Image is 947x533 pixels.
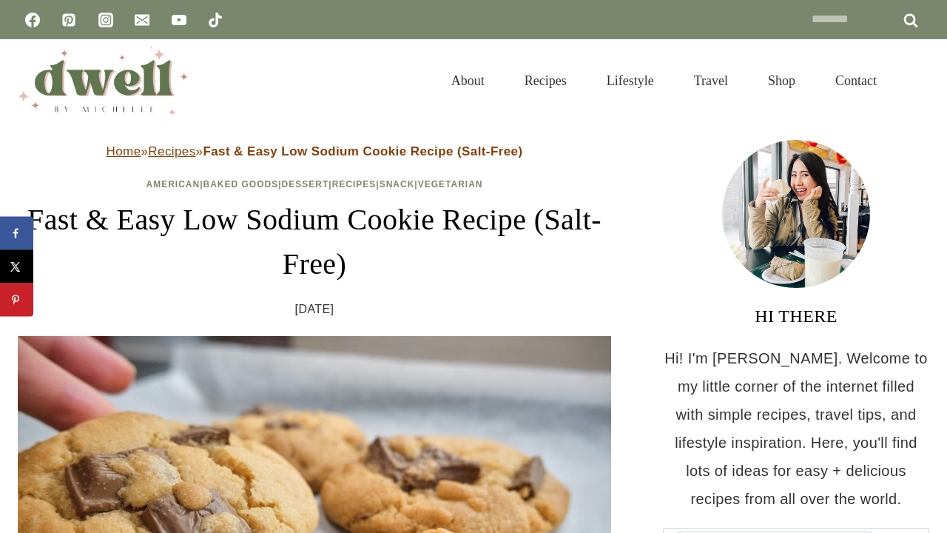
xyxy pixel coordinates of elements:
[748,55,815,107] a: Shop
[431,55,897,107] nav: Primary Navigation
[380,179,415,190] a: Snack
[505,55,587,107] a: Recipes
[18,5,47,35] a: Facebook
[282,179,329,190] a: Dessert
[146,179,200,190] a: American
[91,5,121,35] a: Instagram
[18,198,611,286] h1: Fast & Easy Low Sodium Cookie Recipe (Salt-Free)
[674,55,748,107] a: Travel
[146,179,483,190] span: | | | | |
[203,144,522,158] strong: Fast & Easy Low Sodium Cookie Recipe (Salt-Free)
[295,298,334,321] time: [DATE]
[18,47,188,115] img: DWELL by michelle
[107,144,523,158] span: » »
[663,303,929,329] h3: HI THERE
[148,144,195,158] a: Recipes
[332,179,377,190] a: Recipes
[164,5,194,35] a: YouTube
[418,179,483,190] a: Vegetarian
[815,55,897,107] a: Contact
[587,55,674,107] a: Lifestyle
[107,144,141,158] a: Home
[431,55,505,107] a: About
[203,179,279,190] a: Baked Goods
[200,5,230,35] a: TikTok
[54,5,84,35] a: Pinterest
[663,344,929,513] p: Hi! I'm [PERSON_NAME]. Welcome to my little corner of the internet filled with simple recipes, tr...
[127,5,157,35] a: Email
[904,68,929,93] button: View Search Form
